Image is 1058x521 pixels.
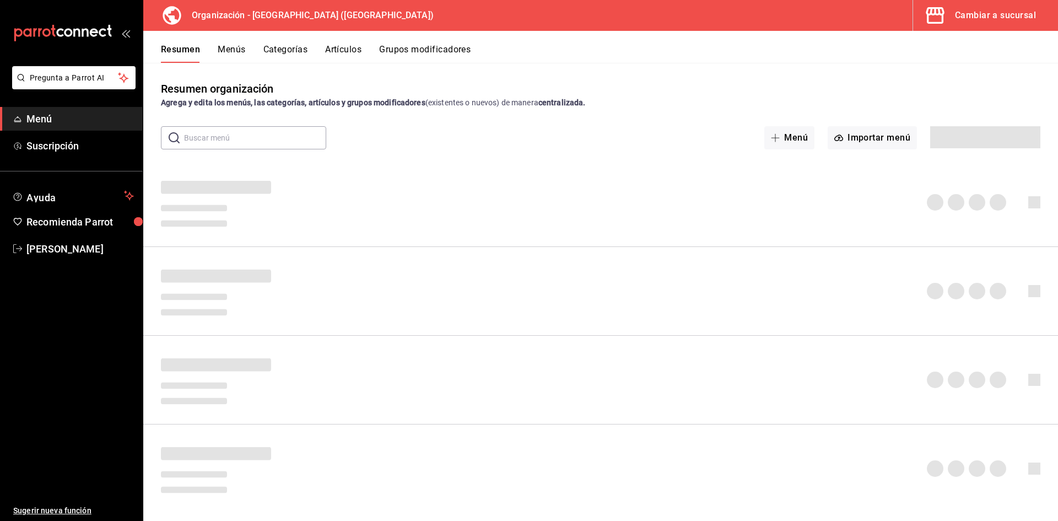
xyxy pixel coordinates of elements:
[121,29,130,37] button: open_drawer_menu
[325,44,361,63] button: Artículos
[13,505,134,517] span: Sugerir nueva función
[26,138,134,153] span: Suscripción
[218,44,245,63] button: Menús
[183,9,434,22] h3: Organización - [GEOGRAPHIC_DATA] ([GEOGRAPHIC_DATA])
[26,241,134,256] span: [PERSON_NAME]
[538,98,586,107] strong: centralizada.
[26,189,120,202] span: Ayuda
[379,44,471,63] button: Grupos modificadores
[161,44,1058,63] div: navigation tabs
[161,80,274,97] div: Resumen organización
[30,72,118,84] span: Pregunta a Parrot AI
[955,8,1036,23] div: Cambiar a sucursal
[26,111,134,126] span: Menú
[184,127,326,149] input: Buscar menú
[8,80,136,92] a: Pregunta a Parrot AI
[263,44,308,63] button: Categorías
[12,66,136,89] button: Pregunta a Parrot AI
[161,44,200,63] button: Resumen
[161,97,1040,109] div: (existentes o nuevos) de manera
[26,214,134,229] span: Recomienda Parrot
[764,126,814,149] button: Menú
[828,126,917,149] button: Importar menú
[161,98,425,107] strong: Agrega y edita los menús, las categorías, artículos y grupos modificadores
